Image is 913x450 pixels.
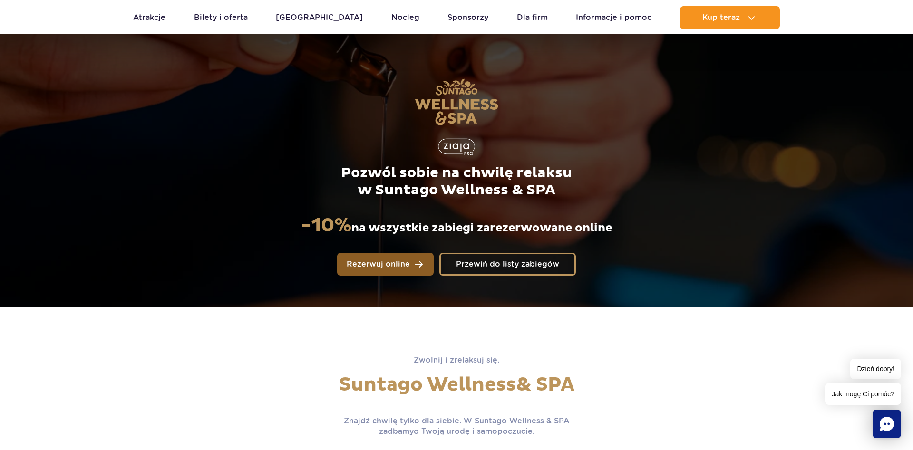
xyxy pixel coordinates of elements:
button: Kup teraz [680,6,780,29]
span: Zwolnij i zrelaksuj się. [414,355,499,364]
span: Dzień dobry! [850,359,901,379]
div: Chat [873,410,901,438]
a: Sponsorzy [447,6,488,29]
a: Rezerwuj online [337,253,434,276]
a: Informacje i pomoc [576,6,651,29]
p: Pozwól sobie na chwilę relaksu w Suntago Wellness & SPA [301,164,612,199]
a: Bilety i oferta [194,6,248,29]
a: Przewiń do listy zabiegów [439,253,576,276]
strong: -10% [301,214,351,238]
span: Jak mogę Ci pomóc? [825,383,901,405]
span: Rezerwuj online [347,260,410,268]
p: na wszystkie zabiegi zarezerwowane online [301,214,612,238]
a: Dla firm [517,6,548,29]
a: Nocleg [391,6,419,29]
p: Znajdź chwilę tylko dla siebie. W Suntago Wellness & SPA zadbamy o Twoją urodę i samopoczucie. [321,416,592,437]
img: Suntago Wellness & SPA [415,78,498,125]
span: Suntago Wellness & SPA [339,373,574,397]
a: [GEOGRAPHIC_DATA] [276,6,363,29]
span: Przewiń do listy zabiegów [456,260,559,268]
a: Atrakcje [133,6,165,29]
span: Kup teraz [702,13,740,22]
